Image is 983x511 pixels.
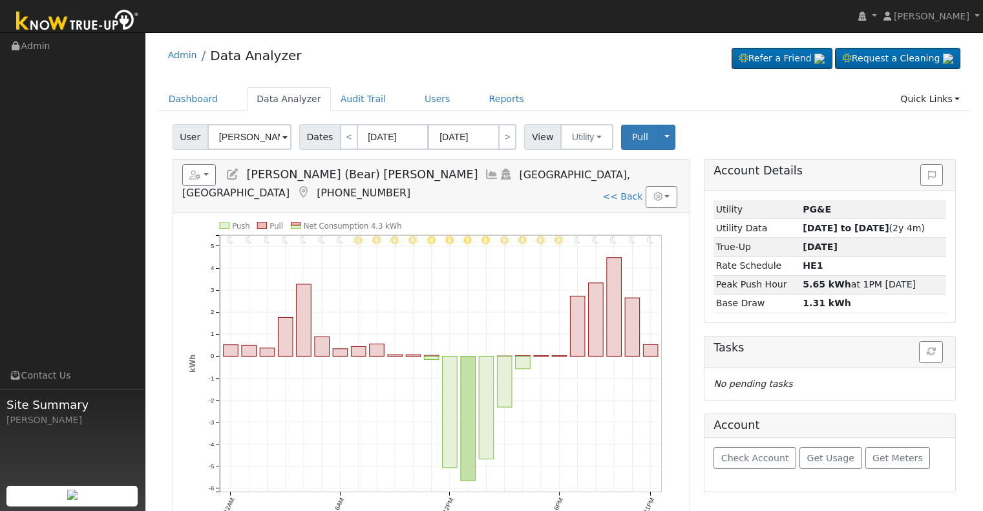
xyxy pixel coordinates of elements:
rect: onclick="" [534,355,549,356]
text: 3 [211,286,214,293]
span: [PERSON_NAME] (Bear) [PERSON_NAME] [246,168,478,181]
span: Pull [632,132,648,142]
input: Select a User [207,124,291,150]
span: [PHONE_NUMBER] [317,187,410,199]
rect: onclick="" [260,348,275,357]
rect: onclick="" [552,355,567,356]
text: 4 [211,264,215,271]
strong: 5.65 kWh [803,279,851,289]
button: Get Meters [865,447,931,469]
i: 1PM - Clear [463,236,472,244]
i: 9PM - Clear [611,236,617,244]
i: 10AM - Clear [408,236,417,244]
rect: onclick="" [406,355,421,356]
span: [PERSON_NAME] [894,11,969,21]
text: kWh [187,354,196,373]
div: [PERSON_NAME] [6,413,138,427]
a: Reports [480,87,534,111]
rect: onclick="" [333,349,348,357]
a: Edit User (30710) [226,168,240,181]
rect: onclick="" [424,356,439,359]
strong: X [803,260,823,271]
text: -3 [209,419,215,426]
a: Users [415,87,460,111]
i: 3AM - Clear [282,236,288,244]
text: -5 [209,463,215,470]
span: [GEOGRAPHIC_DATA], [GEOGRAPHIC_DATA] [182,169,630,199]
i: 12AM - Clear [227,236,233,244]
img: retrieve [67,490,78,500]
a: Admin [168,50,197,60]
i: 2AM - Clear [264,236,270,244]
rect: onclick="" [370,344,385,356]
text: Pull [270,221,283,230]
h5: Account Details [713,164,946,178]
text: Net Consumption 4.3 kWh [303,221,401,230]
span: Get Usage [807,453,854,463]
button: Issue History [920,164,943,186]
a: Data Analyzer [210,48,301,63]
text: 5 [211,242,214,249]
rect: onclick="" [242,345,257,356]
i: 10PM - Clear [629,236,635,244]
td: Utility [713,200,800,219]
span: Check Account [721,453,789,463]
td: Peak Push Hour [713,275,800,294]
td: Base Draw [713,294,800,313]
i: 12PM - Clear [445,236,454,244]
h5: Account [713,419,759,432]
rect: onclick="" [589,283,604,357]
i: 6PM - Clear [555,236,563,244]
span: Site Summary [6,396,138,413]
a: Data Analyzer [247,87,331,111]
span: User [173,124,208,150]
rect: onclick="" [461,356,476,481]
a: < [340,124,358,150]
i: 5PM - Clear [536,236,545,244]
rect: onclick="" [424,355,439,356]
a: Audit Trail [331,87,396,111]
a: Login As (last Never) [499,168,513,181]
i: 11AM - Clear [427,236,436,244]
i: 3PM - Clear [500,236,509,244]
td: True-Up [713,238,800,256]
rect: onclick="" [223,345,238,357]
a: Request a Cleaning [835,48,960,70]
span: (2y 4m) [803,223,925,233]
rect: onclick="" [443,356,458,468]
text: -2 [209,397,215,404]
i: 5AM - Clear [318,236,324,244]
text: 0 [211,352,214,359]
rect: onclick="" [497,356,512,407]
i: 7PM - Clear [574,236,580,244]
a: << Back [602,191,642,202]
text: 2 [211,308,214,315]
img: Know True-Up [10,7,145,36]
strong: [DATE] [803,242,838,252]
i: 1AM - Clear [245,236,251,244]
text: -4 [209,441,215,448]
a: > [498,124,516,150]
button: Refresh [919,341,943,363]
i: 7AM - Clear [354,236,363,244]
rect: onclick="" [625,298,640,356]
rect: onclick="" [388,355,403,356]
i: 11PM - Clear [647,236,653,244]
rect: onclick="" [278,317,293,356]
h5: Tasks [713,341,946,355]
i: 8PM - Clear [592,236,598,244]
span: Get Meters [872,453,923,463]
text: -1 [209,375,215,382]
span: Dates [299,124,341,150]
span: View [524,124,561,150]
rect: onclick="" [351,346,366,356]
a: Refer a Friend [732,48,832,70]
i: 4PM - Clear [518,236,527,244]
a: Dashboard [159,87,228,111]
rect: onclick="" [315,337,330,356]
a: Quick Links [891,87,969,111]
td: at 1PM [DATE] [801,275,947,294]
button: Check Account [713,447,796,469]
rect: onclick="" [516,356,531,368]
strong: [DATE] to [DATE] [803,223,889,233]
